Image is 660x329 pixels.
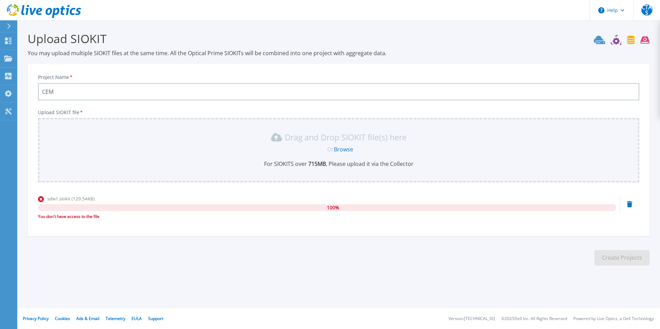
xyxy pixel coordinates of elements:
[573,317,654,321] li: Powered by Live Optics, a Dell Technology
[76,316,99,321] a: Ads & Email
[641,4,652,16] span: CTAS
[327,146,334,153] span: Or
[42,132,635,168] div: Drag and Drop SIOKIT file(s) here OrBrowseFor SIOKITS over 715MB, Please upload it via the Collector
[448,317,495,321] li: Version: [TECHNICAL_ID]
[132,316,142,321] a: EULA
[38,83,639,100] input: Enter Project Name
[55,316,70,321] a: Cookies
[106,316,125,321] a: Telemetry
[334,146,353,153] a: Browse
[327,204,339,211] span: 100 %
[42,160,635,168] p: For SIOKITS over , Please upload it via the Collector
[28,49,650,57] p: You may upload multiple SIOKIT files at the same time. All the Optical Prime SIOKITs will be comb...
[148,316,163,321] a: Support
[38,75,73,80] label: Project Name
[38,110,639,115] p: Upload SIOKIT file
[38,213,616,220] div: You don't have access to the file
[23,316,49,321] a: Privacy Policy
[307,160,326,168] b: 715 MB
[28,31,650,47] h3: Upload SIOKIT
[285,134,407,141] p: Drag and Drop SIOKIT file(s) here
[47,196,95,202] span: sdw1.siokit (129.54KB)
[594,250,650,266] button: Create Projects
[501,317,567,321] li: © 2025 Dell Inc. All Rights Reserved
